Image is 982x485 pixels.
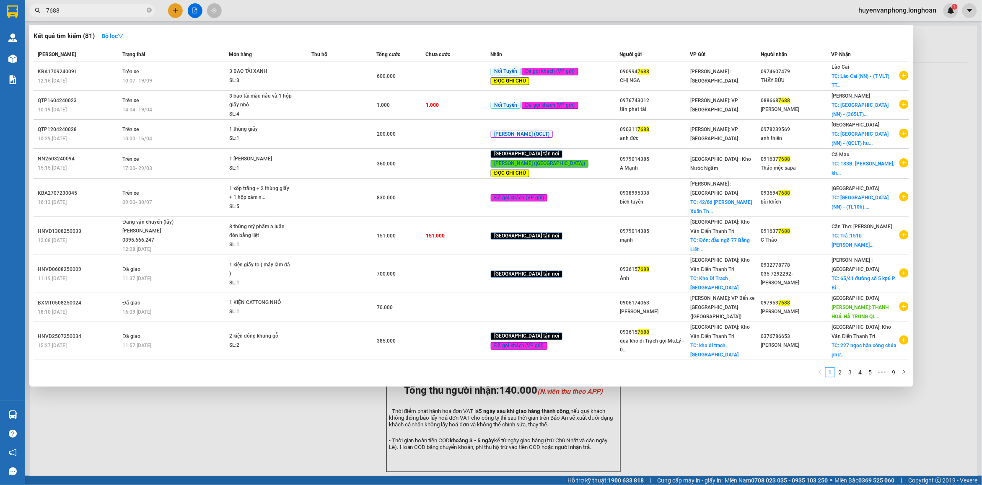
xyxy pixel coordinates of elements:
span: [GEOGRAPHIC_DATA] tận nơi [491,271,562,278]
span: Món hàng [229,52,252,57]
span: 70.000 [377,304,393,310]
div: [PERSON_NAME] [620,307,689,316]
span: 12:08 [DATE] [122,246,151,252]
li: Next Page [899,367,909,377]
img: logo-vxr [7,5,18,18]
div: SL: 3 [229,76,292,85]
div: THẦY BỬU [761,76,831,85]
span: 7688 [779,156,790,162]
div: SL: 2 [229,341,292,350]
span: [GEOGRAPHIC_DATA]: Kho Văn Điển Thanh Trì [691,219,750,234]
span: 151.000 [377,233,396,239]
div: NN2603240094 [38,155,120,163]
span: [GEOGRAPHIC_DATA] : Kho Nước Ngầm [691,156,751,171]
span: [GEOGRAPHIC_DATA] tận nơi [491,333,562,340]
span: TC: 42/6d [PERSON_NAME] Xuân Th... [691,199,752,214]
div: mạnh [620,236,689,245]
a: 3 [846,368,855,377]
span: 12:16 [DATE] [38,78,67,84]
div: 0906174063 [620,299,689,307]
span: plus-circle [899,100,909,109]
div: HNVD2507250034 [38,332,120,341]
span: 11:57 [DATE] [122,343,151,348]
div: 1 kiện giấy to ( máy làm đá ) [229,261,292,279]
div: SL: 1 [229,279,292,288]
div: bùi khích [761,198,831,206]
span: TC: kho di trạch, [GEOGRAPHIC_DATA] [691,343,739,358]
span: [PERSON_NAME] : [GEOGRAPHIC_DATA] [832,257,879,272]
div: SL: 4 [229,110,292,119]
span: ĐỌC GHI CHÚ [491,170,529,177]
div: 0974607479 [761,67,831,76]
span: [GEOGRAPHIC_DATA]: Kho Văn Điển Thanh Trì [832,324,891,339]
span: [PERSON_NAME] (QCLT) [491,131,553,138]
span: plus-circle [899,129,909,138]
span: plus-circle [899,335,909,345]
div: 035 7292292- [PERSON_NAME] [761,270,831,287]
span: [PERSON_NAME] : [GEOGRAPHIC_DATA] [691,181,738,196]
span: plus-circle [899,158,909,168]
div: A Mạnh [620,164,689,173]
li: 5 [865,367,876,377]
span: Đã giao [122,266,140,272]
div: Ánh [620,274,689,283]
div: 1 thùng giấy [229,125,292,134]
div: SL: 1 [229,134,292,143]
div: 093615 [620,265,689,274]
span: 7688 [637,69,649,75]
span: 7688 [779,98,790,103]
span: Nhãn [490,52,502,57]
span: [GEOGRAPHIC_DATA]: Kho Văn Điển Thanh Trì [691,324,750,339]
span: left [818,369,823,374]
span: [PERSON_NAME]: THANH HOÁ-HÀ TRUNG QL... [832,304,889,320]
span: 10:00 - 16/04 [122,136,152,142]
li: 9 [889,367,899,377]
button: Bộ lọcdown [95,29,130,43]
span: 11:19 [DATE] [38,276,67,281]
span: [GEOGRAPHIC_DATA] [832,186,879,191]
span: 7688 [637,329,649,335]
li: 4 [855,367,865,377]
span: [PERSON_NAME] [38,52,76,57]
a: 1 [826,368,835,377]
div: Thảo mộc sapa [761,164,831,173]
span: [GEOGRAPHIC_DATA] [832,122,879,128]
span: 10:19 [DATE] [38,107,67,113]
div: HNVD0608250009 [38,265,120,274]
img: warehouse-icon [8,34,17,42]
span: plus-circle [899,230,909,240]
span: 700.000 [377,271,396,277]
div: 3 bao tải màu nâu và 1 hộp giấy nhỏ [229,92,292,110]
div: SL: 1 [229,240,292,250]
div: BXMT0508250024 [38,299,120,307]
span: 17:00 - 29/03 [122,165,152,171]
span: plus-circle [899,268,909,278]
span: 600.000 [377,73,396,79]
li: 3 [845,367,855,377]
li: 2 [835,367,845,377]
div: 0978239569 [761,125,831,134]
a: 2 [836,368,845,377]
span: Trên xe [122,98,139,103]
span: TC: Kho Di Trạch , [GEOGRAPHIC_DATA] [691,276,739,291]
span: Nối Tuyến [491,68,521,75]
span: [GEOGRAPHIC_DATA] [832,295,879,301]
span: plus-circle [899,192,909,201]
span: question-circle [9,430,17,438]
div: 0932778778 [761,261,831,270]
div: Đang vận chuyển (lấy) [122,218,185,227]
span: 10:07 - 19/09 [122,78,152,84]
div: [PERSON_NAME] [761,105,831,114]
span: 830.000 [377,195,396,201]
div: 093615 [620,328,689,337]
span: TC: 227 ngọc hân công chúa phư... [832,343,896,358]
span: Người gửi [619,52,642,57]
div: HNVD1308250033 [38,227,120,236]
div: [PERSON_NAME] [761,341,831,350]
div: SL: 1 [229,164,292,173]
span: Đã giao [122,333,140,339]
div: anh thiên [761,134,831,143]
a: 5 [866,368,875,377]
li: Next 5 Pages [876,367,889,377]
div: 091637 [761,155,831,164]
